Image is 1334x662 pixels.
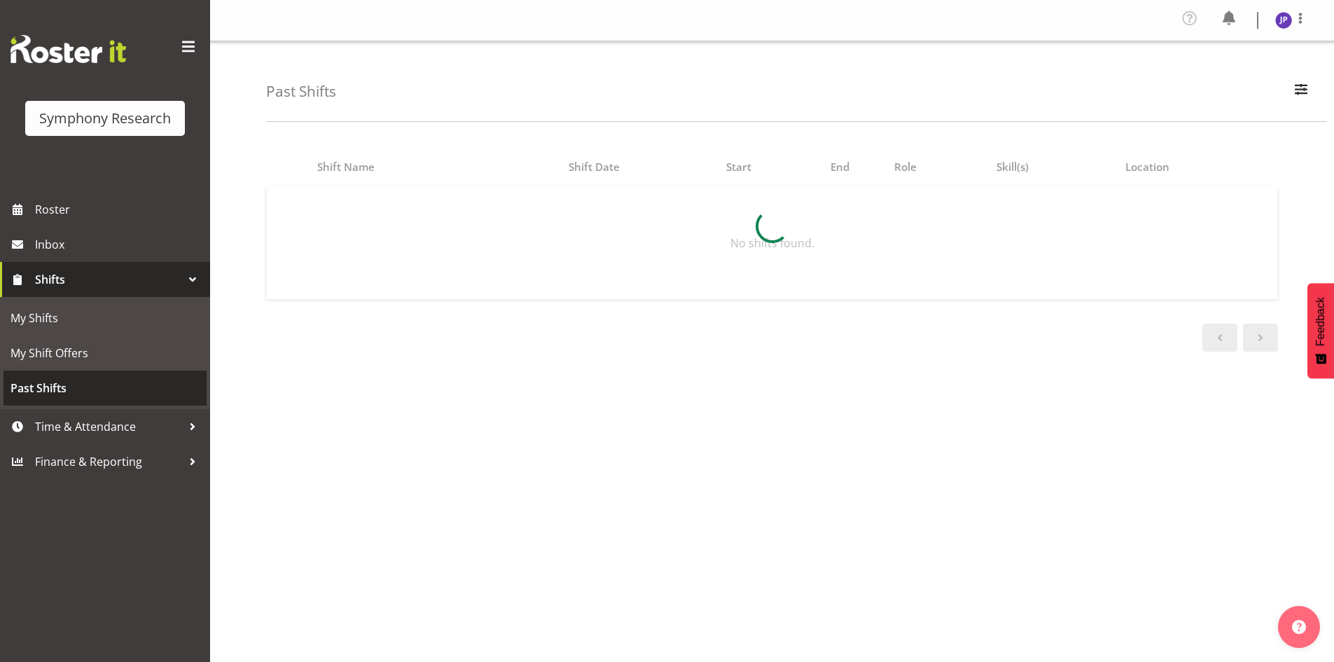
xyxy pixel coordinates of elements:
[1275,12,1292,29] img: judith-partridge11888.jpg
[4,301,207,336] a: My Shifts
[39,108,171,129] div: Symphony Research
[11,308,200,329] span: My Shifts
[1314,297,1327,346] span: Feedback
[35,416,182,437] span: Time & Attendance
[266,83,336,99] h4: Past Shifts
[11,35,126,63] img: Rosterit website logo
[1286,76,1316,107] button: Filter Employees
[35,269,182,290] span: Shifts
[1307,283,1334,378] button: Feedback - Show survey
[4,371,207,406] a: Past Shifts
[35,199,203,220] span: Roster
[1292,620,1306,634] img: help-xxl-2.png
[35,451,182,472] span: Finance & Reporting
[4,336,207,371] a: My Shift Offers
[11,343,200,364] span: My Shift Offers
[11,378,200,399] span: Past Shifts
[35,234,203,255] span: Inbox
